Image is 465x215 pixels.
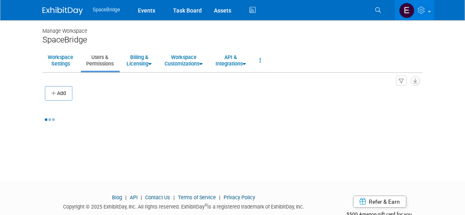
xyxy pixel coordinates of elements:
[42,201,325,211] div: Copyright © 2025 ExhibitDay, Inc. All rights reserved. ExhibitDay is a registered trademark of Ex...
[123,194,129,200] span: |
[45,86,72,101] button: Add
[217,194,222,200] span: |
[42,51,78,70] a: WorkspaceSettings
[139,194,144,200] span: |
[353,196,406,208] a: Refer & Earn
[42,35,423,45] div: SpaceBridge
[81,51,119,70] a: Users &Permissions
[130,194,137,200] a: API
[45,118,55,121] img: loading...
[178,194,216,200] a: Terms of Service
[42,7,83,15] img: ExhibitDay
[112,194,122,200] a: Blog
[399,3,414,18] img: Elizabeth Gelerman
[224,194,255,200] a: Privacy Policy
[210,51,251,70] a: API &Integrations
[159,51,208,70] a: WorkspaceCustomizations
[145,194,170,200] a: Contact Us
[121,51,157,70] a: Billing &Licensing
[205,203,207,207] sup: ®
[42,20,423,35] div: Manage Workspace
[93,7,120,13] span: SpaceBridge
[171,194,177,200] span: |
